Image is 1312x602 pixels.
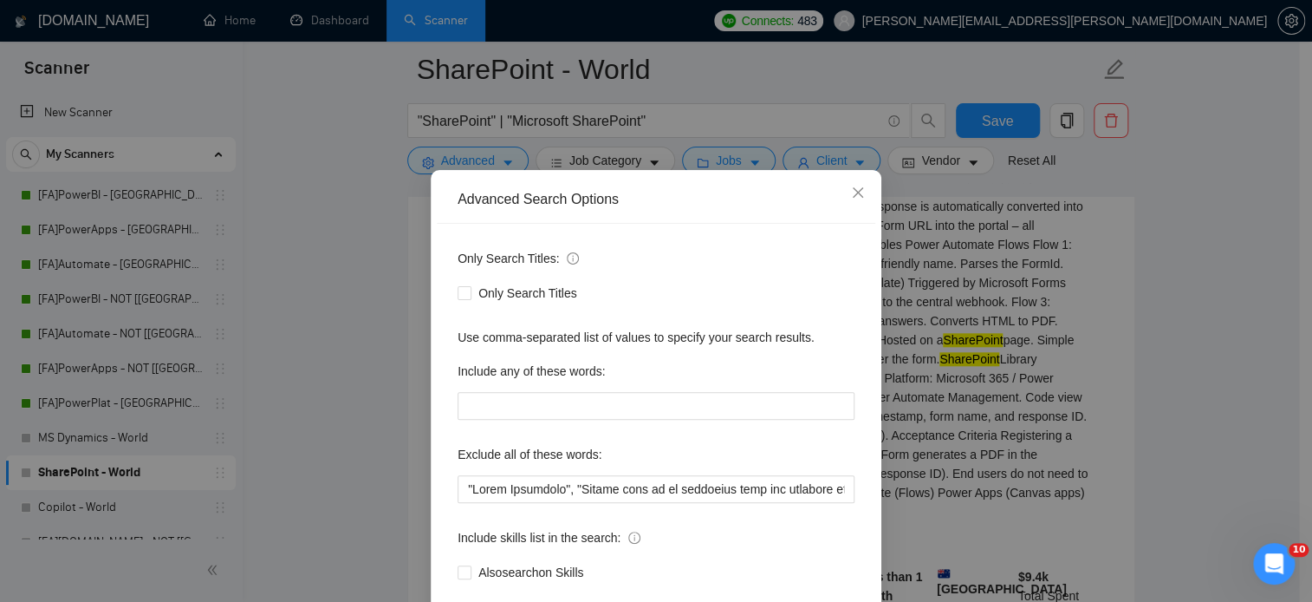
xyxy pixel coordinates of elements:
button: Close [835,170,881,217]
span: close [851,186,865,200]
iframe: Intercom live chat [1253,543,1295,585]
label: Exclude all of these words: [458,441,602,468]
span: Only Search Titles: [458,249,579,268]
div: Advanced Search Options [458,190,854,209]
span: info-circle [567,252,579,265]
span: info-circle [628,532,640,544]
span: Only Search Titles [471,284,584,303]
div: Use comma-separated list of values to specify your search results. [458,328,854,347]
span: Include skills list in the search: [458,528,640,547]
span: 10 [1289,543,1309,557]
span: Also search on Skills [471,563,590,582]
label: Include any of these words: [458,357,605,385]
